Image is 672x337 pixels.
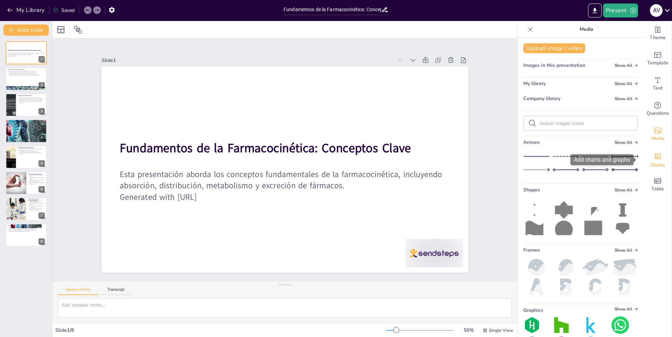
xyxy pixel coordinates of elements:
button: Present [603,3,638,17]
p: La excreción previene la acumulación de fármacos. [28,182,45,185]
p: Permite administrar tratamientos de manera efectiva y segura. [8,228,45,230]
p: Es fundamental para la práctica clínica y la investigación. [28,208,45,211]
span: Media [651,135,665,142]
input: Insert title [283,5,381,15]
span: Shapes [523,187,540,193]
img: ball.png [523,259,550,276]
img: c.png [582,279,609,295]
button: Transcript [100,287,132,295]
div: Change the overall theme [644,21,672,46]
p: Esta presentación aborda los conceptos fundamentales de la farmacocinética, incluyendo absorción,... [8,53,45,55]
div: Add text boxes [644,71,672,97]
span: Table [651,185,664,193]
p: La excreción elimina fármacos del cuerpo. [28,175,45,177]
strong: Fundamentos de la Farmacocinética: Conceptos Clave [8,50,41,51]
span: My library [523,80,546,87]
span: Arrows [523,139,540,146]
p: Comprender la absorción ayuda a determinar la dosis adecuada. [18,101,45,103]
p: Factores como la vía de administración afectan la absorción. [18,98,45,100]
p: La distribución se refiere a la dispersión de fármacos en el cuerpo. [8,122,45,123]
button: Speaker Notes [58,287,98,295]
img: paint2.png [582,259,609,276]
input: Search images online [539,121,633,126]
div: Add charts and graphs [570,154,633,165]
span: Show all [615,81,638,86]
div: Get real-time input from your audience [644,97,672,122]
span: Images in this presentation [523,62,585,69]
span: Show all [615,63,638,68]
div: A V [650,4,663,17]
div: 6 [38,186,45,192]
span: Show all [615,96,638,101]
p: Esta presentación aborda los conceptos fundamentales de la farmacocinética, incluyendo absorción,... [121,101,432,256]
span: Show all [615,140,638,145]
div: Add charts and graphs [644,147,672,172]
span: Template [647,59,668,67]
p: La tasa de excreción puede variar según la función renal. [28,180,45,182]
div: 7 [38,212,45,219]
p: Conclusiones [8,224,45,226]
p: Clave para estudiantes de medicina y farmacología. [8,231,45,232]
div: 3 [6,93,47,117]
p: Es importante para la investigación y desarrollo de nuevos fármacos. [8,230,45,231]
img: graphic [553,316,570,334]
div: 2 [38,82,45,89]
p: Importancia de la farmacocinética [28,198,45,202]
span: Frames [523,247,540,253]
img: a.png [523,279,550,295]
img: graphic [582,316,600,334]
div: 2 [6,67,47,90]
p: La farmacocinética estudia el movimiento de fármacos en el cuerpo. [8,71,45,72]
p: Generated with [URL] [8,55,45,57]
p: Absorción de fármacos [18,94,45,97]
button: Upload image / video [523,43,585,53]
p: La farmacocinética es esencial para entender la acción de los fármacos. [8,227,45,228]
div: 6 [6,171,47,195]
div: 7 [6,197,47,220]
div: 1 [6,41,47,64]
p: Excreción de fármacos [28,173,45,175]
button: Export to PowerPoint [588,3,602,17]
p: Principalmente ocurre en el hígado. [18,149,45,151]
p: ¿Qué es la farmacocinética? [8,68,45,70]
p: Media [536,21,637,38]
p: Permite ajustar las dosis de manera precisa. [28,203,45,206]
p: Los metabolitos pueden ser activos o tóxicos. [18,151,45,152]
p: Es esencial para el desarrollo y optimización de tratamientos farmacológicos. [8,75,45,76]
p: La perfusión sanguínea influye en la distribución. [8,123,45,125]
p: Comprender la distribución ayuda a predecir la eficacia del fármaco. [8,126,45,127]
p: Distribución de fármacos [8,120,45,122]
p: La unión a proteínas afecta la cantidad de fármaco activo. [8,124,45,126]
p: Generated with [URL] [117,121,423,266]
div: 5 [6,146,47,169]
p: El metabolismo transforma químicamente los fármacos. [18,148,45,149]
p: La absorción es el primer paso en la farmacocinética. [18,97,45,98]
span: Graphics [523,307,543,314]
div: 3 [38,108,45,114]
img: oval.png [553,259,579,276]
button: Add slide [3,24,49,36]
span: Charts [650,161,665,169]
p: Comprender el metabolismo ayuda en el desarrollo de fármacos. [18,152,45,154]
img: b.png [553,279,579,295]
p: La farmacocinética optimiza la terapia farmacológica. [28,201,45,203]
span: Position [74,26,82,34]
div: 4 [38,134,45,141]
div: 8 [38,238,45,245]
div: 1 [38,56,45,62]
img: graphic [523,316,541,334]
p: Principalmente ocurre a través de los riñones. [28,177,45,180]
div: 4 [6,119,47,142]
div: Add a table [644,172,672,197]
span: Theme [650,34,666,42]
p: La solubilidad del fármaco es crucial para su absorción. [18,100,45,101]
p: Metabolismo de fármacos [18,146,45,148]
span: Company library [523,95,560,102]
strong: Fundamentos de la Farmacocinética: Conceptos Clave [135,75,408,208]
div: 55 % [460,327,477,334]
p: Ayuda a prever interacciones entre medicamentos. [28,206,45,208]
div: Saved [53,7,75,14]
div: 8 [6,224,47,247]
button: My Library [5,5,48,16]
div: Layout [55,24,66,35]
